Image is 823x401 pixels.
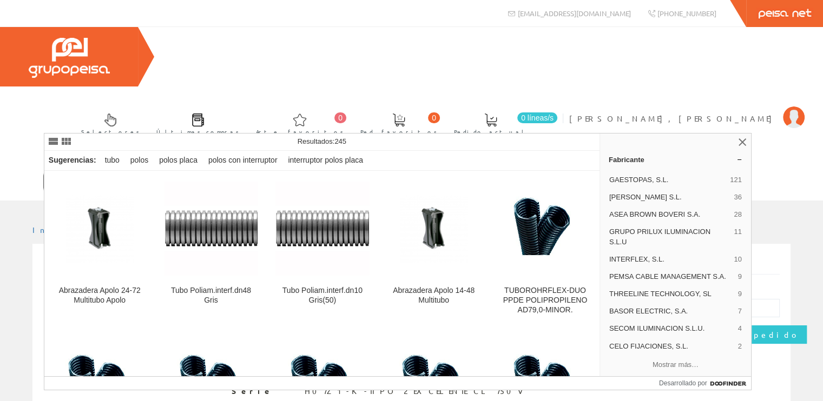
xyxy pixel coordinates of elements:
[569,113,778,123] font: [PERSON_NAME], [PERSON_NAME]
[738,289,742,299] span: 9
[609,210,730,219] span: ASEA BROWN BOVERI S.A.
[734,255,741,264] span: 10
[275,182,369,275] img: Tubo Poliam.interf.dn10 Gris(50)
[730,175,742,185] span: 121
[44,171,155,328] a: Abrazadera Apolo 24-72 Multitubo Apolo Abrazadera Apolo 24-72 Multitubo Apolo
[609,272,734,282] span: PEMSA CABLE MANAGEMENT S.A.
[569,104,805,115] a: [PERSON_NAME], [PERSON_NAME]
[130,156,148,164] font: polos
[105,156,120,164] font: tubo
[32,225,78,235] a: Inicio
[659,379,707,387] font: Desarrollado por
[734,192,741,202] span: 36
[734,210,741,219] span: 28
[164,182,258,275] img: Tubo Poliam.interf.dn48 Gris
[288,156,363,164] font: interruptor polos placa
[387,286,480,305] div: Abrazadera Apolo 14-48 Multitubo
[498,286,592,315] div: TUBOROHRFLEX-DUO PPDE POLIPROPILENO AD79,0-MINOR.
[267,171,378,328] a: Tubo Poliam.interf.dn10 Gris(50) Tubo Poliam.interf.dn10 Gris(50)
[609,306,734,316] span: BASOR ELECTRIC, S.A.
[738,342,742,351] span: 2
[29,38,110,78] img: Grupo Peisa
[378,171,489,328] a: Abrazadera Apolo 14-48 Multitubo Abrazadera Apolo 14-48 Multitubo
[432,113,436,122] font: 0
[164,286,258,305] div: Tubo Poliam.interf.dn48 Gris
[738,306,742,316] span: 7
[298,137,346,145] span: Resultados:
[232,386,273,396] font: Serie
[334,137,346,145] span: 245
[53,195,147,262] img: Abrazadera Apolo 24-72 Multitubo Apolo
[360,128,437,136] font: Ped. favoritos
[156,128,239,136] font: Últimas compras
[53,286,147,305] div: Abrazadera Apolo 24-72 Multitubo Apolo
[734,227,741,246] span: 11
[518,9,631,18] font: [EMAIL_ADDRESS][DOMAIN_NAME]
[609,192,730,202] span: [PERSON_NAME] S.L.
[156,171,267,328] a: Tubo Poliam.interf.dn48 Gris Tubo Poliam.interf.dn48 Gris
[49,156,96,164] font: Sugerencias:
[159,156,197,164] font: polos placa
[498,182,592,275] img: TUBOROHRFLEX-DUO PPDE POLIPROPILENO AD79,0-MINOR.
[305,386,526,396] font: H07Z1-K-TIPO 2 EXCELENTE CL 750V
[738,272,742,282] span: 9
[146,104,245,142] a: Últimas compras
[256,128,344,136] font: Arte. favoritos
[738,324,742,333] span: 4
[338,113,343,122] font: 0
[521,113,554,122] font: 0 líneas/s
[490,171,601,328] a: TUBOROHRFLEX-DUO PPDE POLIPROPILENO AD79,0-MINOR. TUBOROHRFLEX-DUO PPDE POLIPROPILENO AD79,0-MINOR.
[208,156,278,164] font: polos con interruptor
[387,195,480,262] img: Abrazadera Apolo 14-48 Multitubo
[609,227,730,246] span: GRUPO PRILUX ILUMINACION S.L.U
[600,151,751,168] a: Fabricante
[609,289,734,299] span: THREELINE TECHNOLOGY, SL
[609,324,734,333] span: SECOM ILUMINACION S.L.U.
[454,128,528,136] font: Pedido actual
[81,128,140,136] font: Selectores
[609,342,734,351] span: CELO FIJACIONES, S.L.
[609,175,726,185] span: GAESTOPAS, S.L.
[275,286,369,305] div: Tubo Poliam.interf.dn10 Gris(50)
[659,377,751,390] a: Desarrollado por
[657,9,716,18] font: [PHONE_NUMBER]
[604,356,747,374] button: Mostrar más…
[70,104,145,142] a: Selectores
[609,255,730,264] span: INTERFLEX, S.L.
